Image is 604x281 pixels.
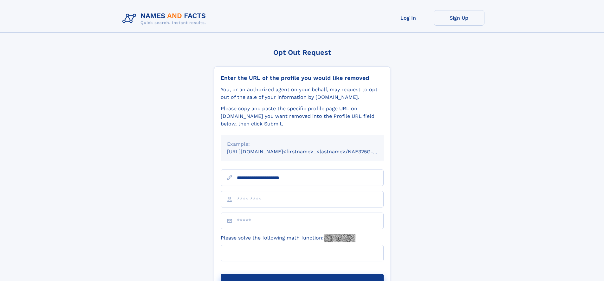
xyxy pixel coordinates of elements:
small: [URL][DOMAIN_NAME]<firstname>_<lastname>/NAF325G-xxxxxxxx [227,149,396,155]
img: Logo Names and Facts [120,10,211,27]
div: Opt Out Request [214,48,390,56]
div: Example: [227,140,377,148]
a: Sign Up [434,10,484,26]
div: Enter the URL of the profile you would like removed [221,74,384,81]
div: Please copy and paste the specific profile page URL on [DOMAIN_NAME] you want removed into the Pr... [221,105,384,128]
a: Log In [383,10,434,26]
label: Please solve the following math function: [221,234,355,242]
div: You, or an authorized agent on your behalf, may request to opt-out of the sale of your informatio... [221,86,384,101]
